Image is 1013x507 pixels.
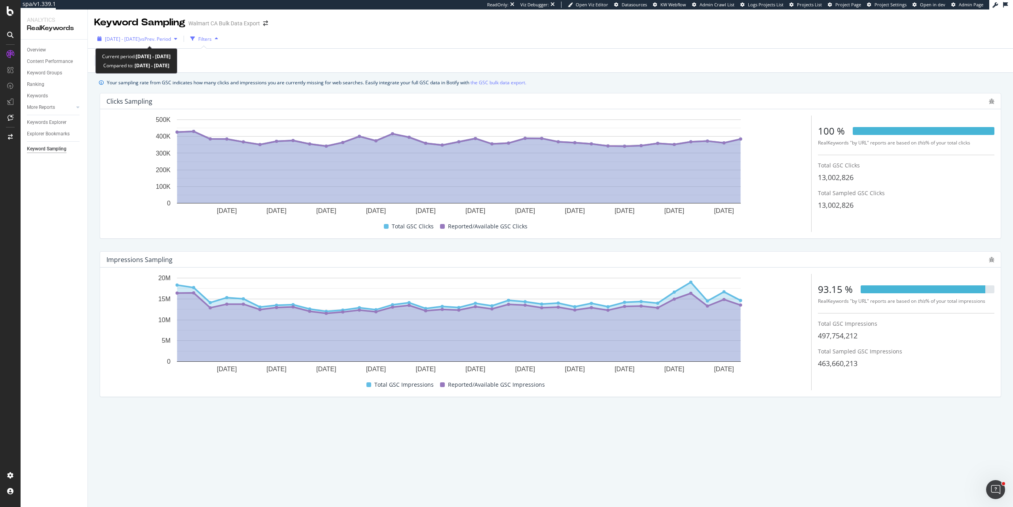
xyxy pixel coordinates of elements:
[156,133,171,140] text: 400K
[818,320,877,327] span: Total GSC Impressions
[27,69,82,77] a: Keyword Groups
[140,36,171,42] span: vs Prev. Period
[167,200,171,207] text: 0
[106,274,811,379] svg: A chart.
[27,57,73,66] div: Content Performance
[217,207,237,214] text: [DATE]
[818,283,853,296] div: 93.15 %
[99,78,1002,87] div: info banner
[714,366,734,372] text: [DATE]
[158,275,171,281] text: 20M
[818,331,857,340] span: 497,754,212
[515,366,535,372] text: [DATE]
[27,118,66,127] div: Keywords Explorer
[818,173,854,182] span: 13,002,826
[818,124,845,138] div: 100 %
[615,366,634,372] text: [DATE]
[27,92,48,100] div: Keywords
[156,150,171,157] text: 300K
[986,480,1005,499] iframe: Intercom live chat
[27,118,82,127] a: Keywords Explorer
[105,36,140,42] span: [DATE] - [DATE]
[920,2,945,8] span: Open in dev
[162,338,171,344] text: 5M
[94,32,180,45] button: [DATE] - [DATE]vsPrev. Period
[136,53,171,60] b: [DATE] - [DATE]
[867,2,907,8] a: Project Settings
[102,52,171,61] div: Current period:
[487,2,508,8] div: ReadOnly:
[615,207,634,214] text: [DATE]
[818,200,854,210] span: 13,002,826
[27,92,82,100] a: Keywords
[565,366,584,372] text: [DATE]
[94,16,185,29] div: Keyword Sampling
[818,161,860,169] span: Total GSC Clicks
[951,2,983,8] a: Admin Page
[818,139,994,146] div: RealKeywords "by URL" reports are based on % of your total clicks
[912,2,945,8] a: Open in dev
[263,21,268,26] div: arrow-right-arrow-left
[714,207,734,214] text: [DATE]
[740,2,783,8] a: Logs Projects List
[217,366,237,372] text: [DATE]
[818,298,994,304] div: RealKeywords "by URL" reports are based on % of your total impressions
[267,207,286,214] text: [DATE]
[156,167,171,173] text: 200K
[515,207,535,214] text: [DATE]
[27,69,62,77] div: Keyword Groups
[366,366,386,372] text: [DATE]
[27,145,66,153] div: Keyword Sampling
[133,62,169,69] b: [DATE] - [DATE]
[27,145,82,153] a: Keyword Sampling
[103,61,169,70] div: Compared to:
[797,2,822,8] span: Projects List
[918,298,926,304] i: this
[392,222,434,231] span: Total GSC Clicks
[27,103,74,112] a: More Reports
[614,2,647,8] a: Datasources
[565,207,584,214] text: [DATE]
[188,19,260,27] div: Walmart CA Bulk Data Export
[27,57,82,66] a: Content Performance
[27,130,70,138] div: Explorer Bookmarks
[267,366,286,372] text: [DATE]
[818,189,885,197] span: Total Sampled GSC Clicks
[622,2,647,8] span: Datasources
[568,2,608,8] a: Open Viz Editor
[692,2,734,8] a: Admin Crawl List
[828,2,861,8] a: Project Page
[27,80,44,89] div: Ranking
[27,130,82,138] a: Explorer Bookmarks
[167,358,171,365] text: 0
[374,380,434,389] span: Total GSC Impressions
[106,256,173,264] div: Impressions Sampling
[316,207,336,214] text: [DATE]
[316,366,336,372] text: [DATE]
[448,222,527,231] span: Reported/Available GSC Clicks
[198,36,212,42] div: Filters
[27,46,82,54] a: Overview
[416,366,436,372] text: [DATE]
[664,207,684,214] text: [DATE]
[653,2,686,8] a: KW Webflow
[27,46,46,54] div: Overview
[27,80,82,89] a: Ranking
[107,78,526,87] div: Your sampling rate from GSC indicates how many clicks and impressions you are currently missing f...
[465,366,485,372] text: [DATE]
[158,317,171,323] text: 10M
[989,257,994,262] div: bug
[700,2,734,8] span: Admin Crawl List
[520,2,549,8] div: Viz Debugger:
[989,99,994,104] div: bug
[27,16,81,24] div: Analytics
[106,116,811,220] svg: A chart.
[156,183,171,190] text: 100K
[465,207,485,214] text: [DATE]
[789,2,822,8] a: Projects List
[818,359,857,368] span: 463,660,213
[27,24,81,33] div: RealKeywords
[187,32,221,45] button: Filters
